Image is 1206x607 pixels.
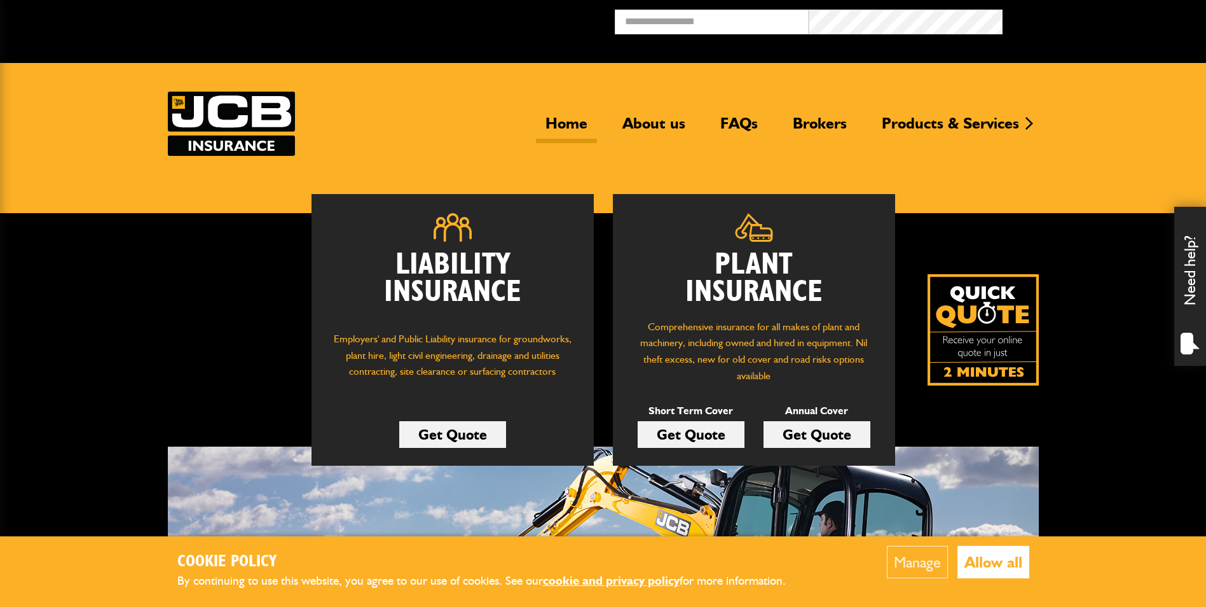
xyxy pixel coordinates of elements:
p: Comprehensive insurance for all makes of plant and machinery, including owned and hired in equipm... [632,319,876,384]
div: Need help? [1174,207,1206,366]
a: Home [536,114,597,143]
h2: Cookie Policy [177,552,807,572]
a: Get Quote [764,421,870,448]
a: JCB Insurance Services [168,92,295,156]
h2: Plant Insurance [632,251,876,306]
button: Manage [887,546,948,578]
p: Short Term Cover [638,403,744,419]
p: Annual Cover [764,403,870,419]
a: Get Quote [638,421,744,448]
a: FAQs [711,114,767,143]
h2: Liability Insurance [331,251,575,319]
a: Get Quote [399,421,506,448]
a: About us [613,114,695,143]
a: cookie and privacy policy [543,573,680,588]
a: Products & Services [872,114,1029,143]
p: Employers' and Public Liability insurance for groundworks, plant hire, light civil engineering, d... [331,331,575,392]
a: Brokers [783,114,856,143]
a: Get your insurance quote isn just 2-minutes [928,274,1039,386]
p: By continuing to use this website, you agree to our use of cookies. See our for more information. [177,571,807,591]
img: JCB Insurance Services logo [168,92,295,156]
img: Quick Quote [928,274,1039,386]
button: Allow all [957,546,1029,578]
button: Broker Login [1003,10,1196,29]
